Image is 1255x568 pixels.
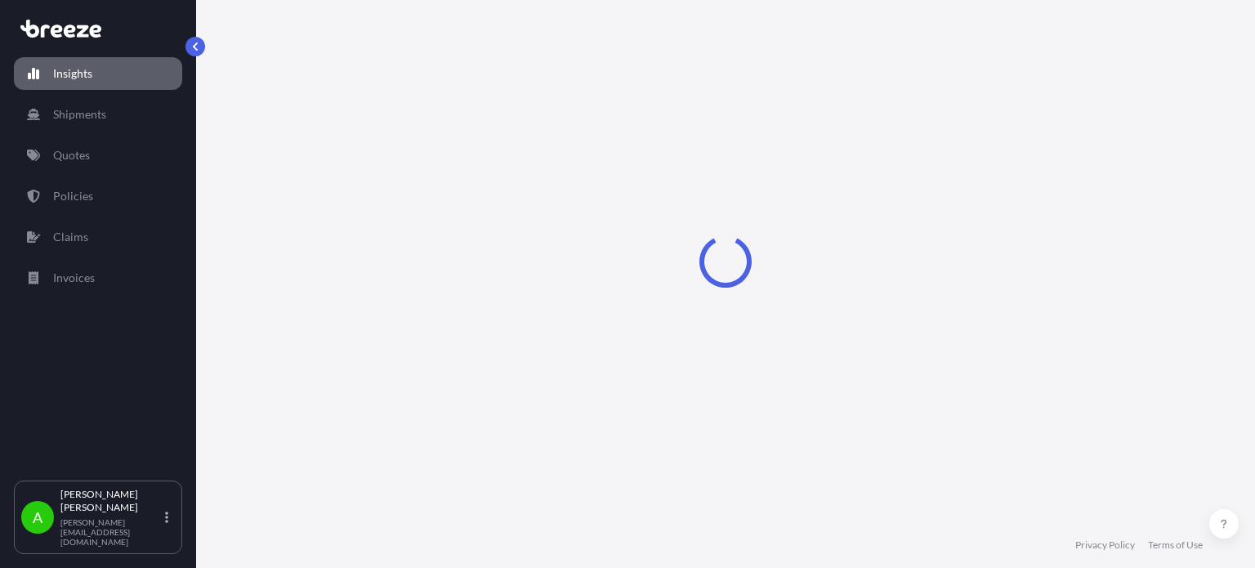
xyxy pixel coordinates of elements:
a: Policies [14,180,182,212]
a: Privacy Policy [1075,539,1135,552]
a: Shipments [14,98,182,131]
p: [PERSON_NAME][EMAIL_ADDRESS][DOMAIN_NAME] [60,517,162,547]
a: Terms of Use [1148,539,1203,552]
p: Quotes [53,147,90,163]
p: Policies [53,188,93,204]
a: Invoices [14,262,182,294]
a: Claims [14,221,182,253]
p: [PERSON_NAME] [PERSON_NAME] [60,488,162,514]
p: Insights [53,65,92,82]
p: Claims [53,229,88,245]
a: Quotes [14,139,182,172]
a: Insights [14,57,182,90]
span: A [33,509,42,526]
p: Invoices [53,270,95,286]
p: Shipments [53,106,106,123]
